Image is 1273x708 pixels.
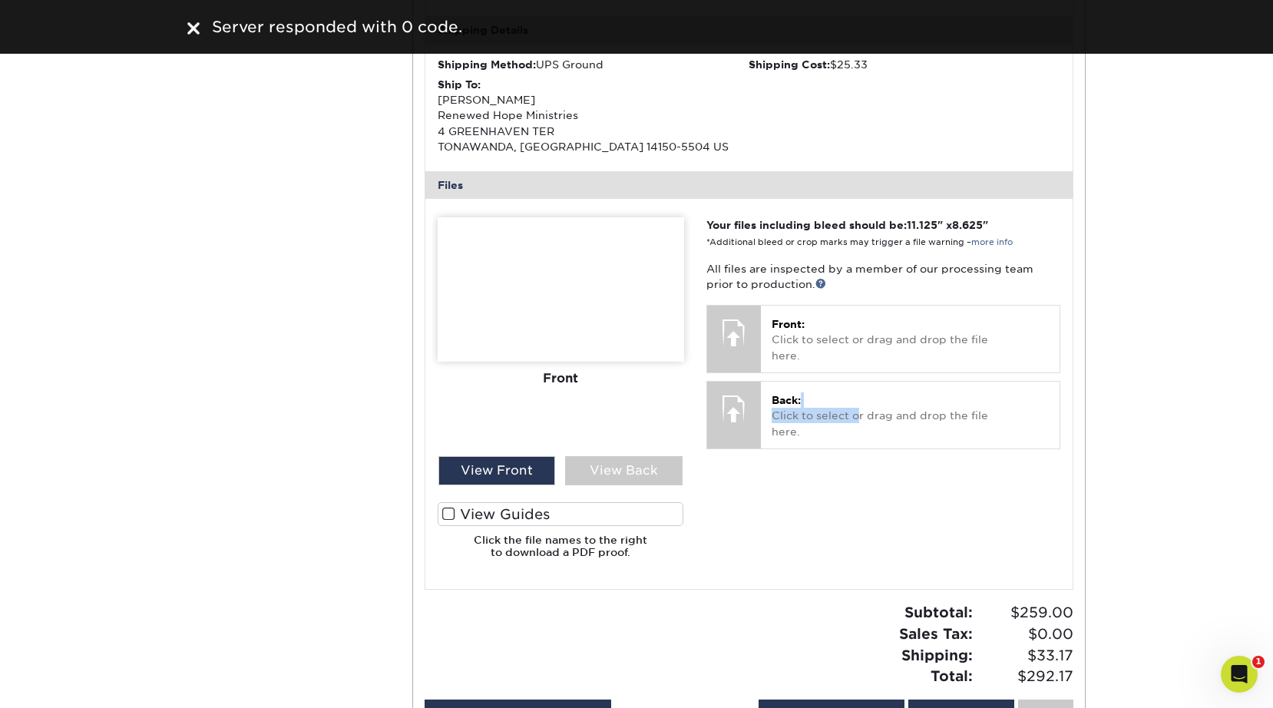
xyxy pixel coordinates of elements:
[212,18,462,36] span: Server responded with 0 code.
[565,456,683,485] div: View Back
[438,362,684,395] div: Front
[904,604,973,620] strong: Subtotal:
[706,237,1013,247] small: *Additional bleed or crop marks may trigger a file warning –
[907,219,937,231] span: 11.125
[977,645,1073,667] span: $33.17
[706,261,1060,293] p: All files are inspected by a member of our processing team prior to production.
[931,667,973,684] strong: Total:
[438,57,749,72] div: UPS Ground
[1221,656,1258,693] iframe: Intercom live chat
[977,666,1073,687] span: $292.17
[772,392,1049,439] p: Click to select or drag and drop the file here.
[438,77,749,155] div: [PERSON_NAME] Renewed Hope Ministries 4 GREENHAVEN TER TONAWANDA, [GEOGRAPHIC_DATA] 14150-5504 US
[977,624,1073,645] span: $0.00
[772,318,805,330] span: Front:
[899,625,973,642] strong: Sales Tax:
[425,171,1073,199] div: Files
[971,237,1013,247] a: more info
[772,316,1049,363] p: Click to select or drag and drop the file here.
[438,456,556,485] div: View Front
[977,602,1073,624] span: $259.00
[772,394,801,406] span: Back:
[952,219,983,231] span: 8.625
[187,22,200,35] img: close
[438,534,684,571] h6: Click the file names to the right to download a PDF proof.
[706,219,988,231] strong: Your files including bleed should be: " x "
[749,57,1060,72] div: $25.33
[1252,656,1265,668] span: 1
[749,58,830,71] strong: Shipping Cost:
[901,647,973,663] strong: Shipping:
[438,502,684,526] label: View Guides
[438,78,481,91] strong: Ship To:
[438,58,536,71] strong: Shipping Method:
